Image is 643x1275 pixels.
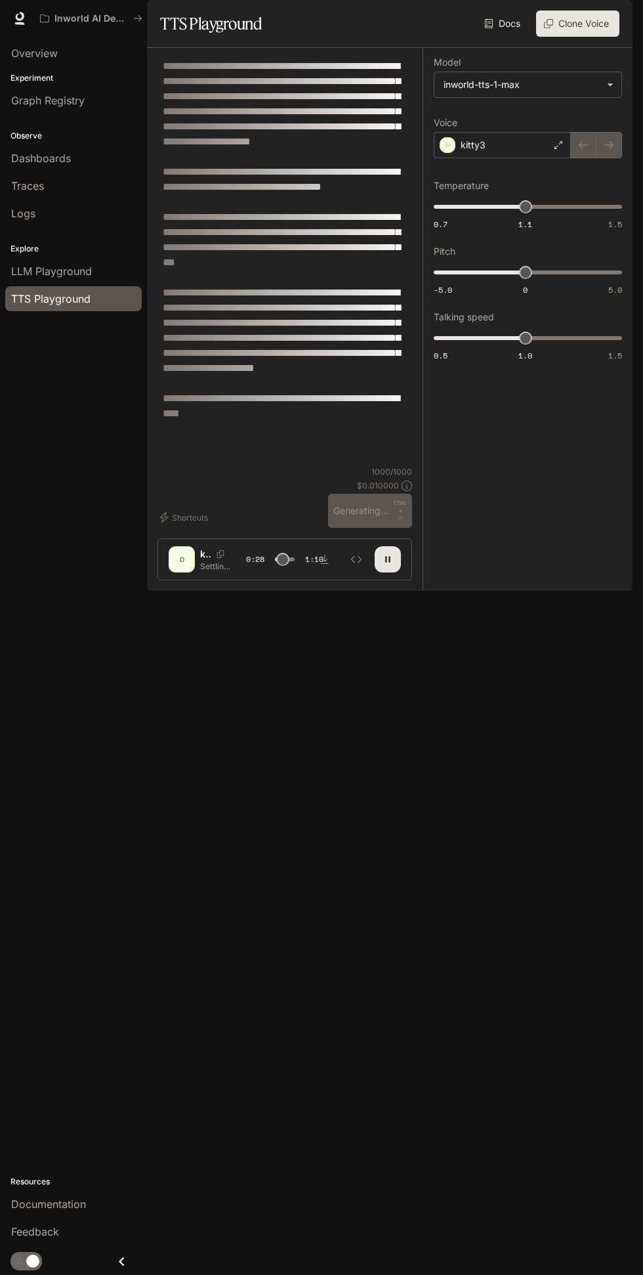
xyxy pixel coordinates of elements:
[157,507,213,528] button: Shortcuts
[608,219,622,230] span: 1.5
[200,561,232,572] p: Settling in for the moment to just chat about [PERSON_NAME] recent crash out, and how he went fro...
[518,350,532,361] span: 1.0
[434,219,447,230] span: 0.7
[312,546,338,573] button: Download audio
[518,219,532,230] span: 1.1
[343,546,369,573] button: Inspect
[54,13,128,24] p: Inworld AI Demos
[434,313,494,322] p: Talking speed
[211,550,230,558] button: Copy Voice ID
[523,284,528,295] span: 0
[171,549,192,570] div: D
[608,350,622,361] span: 1.5
[536,11,619,37] button: Clone Voice
[434,72,621,97] div: inworld-tts-1-max
[305,553,323,566] span: 1:10
[444,78,600,91] div: inworld-tts-1-max
[371,466,412,477] p: 1000 / 1000
[434,284,452,295] span: -5.0
[160,11,262,37] h1: TTS Playground
[608,284,622,295] span: 5.0
[434,58,461,67] p: Model
[434,350,447,361] span: 0.5
[34,5,148,32] button: All workspaces
[246,553,264,566] span: 0:28
[434,118,457,127] p: Voice
[482,11,526,37] a: Docs
[461,139,486,152] p: kitty3
[357,480,399,491] p: $ 0.010000
[200,548,211,561] p: kitty3
[434,247,455,256] p: Pitch
[434,181,489,190] p: Temperature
